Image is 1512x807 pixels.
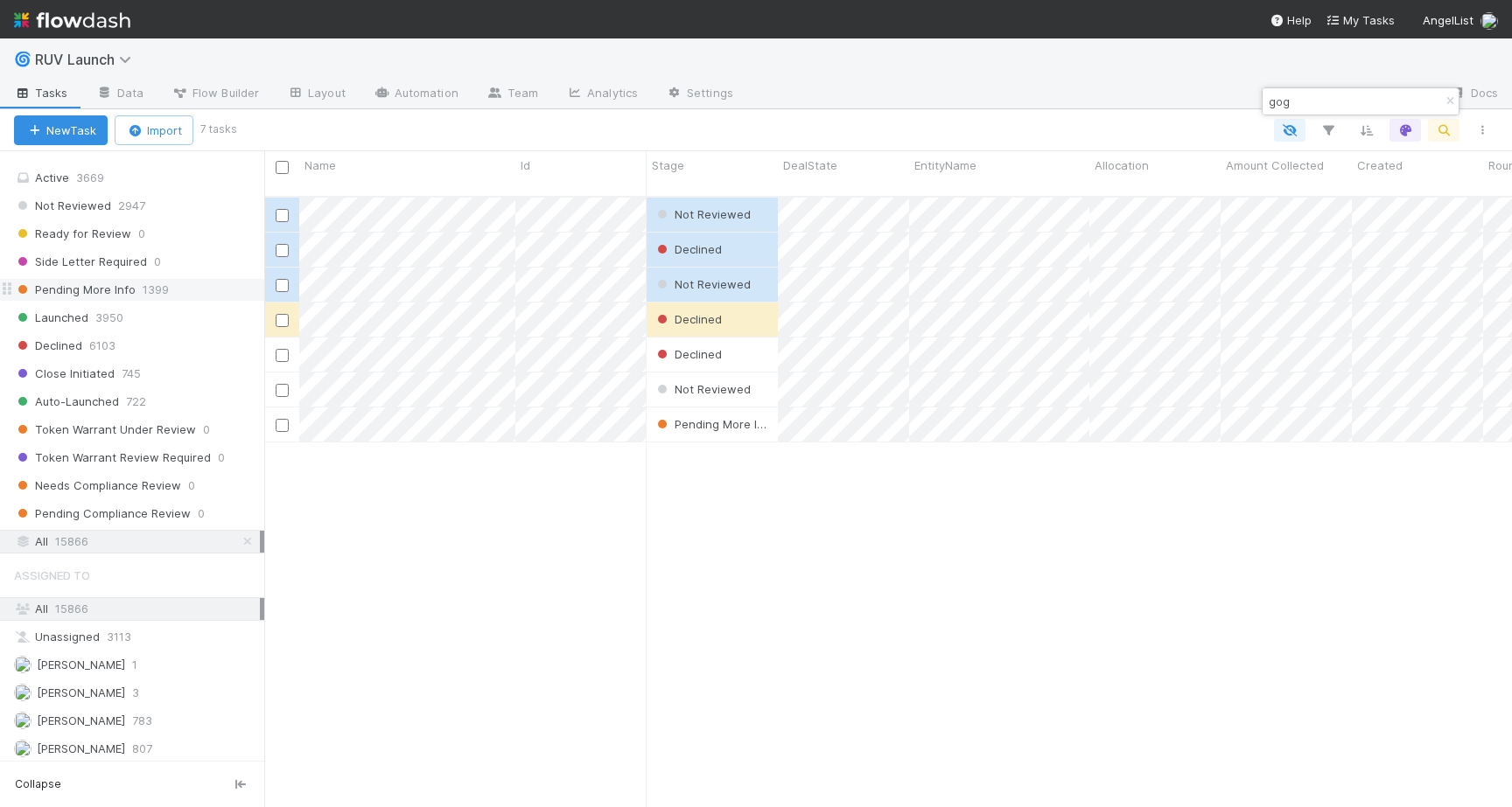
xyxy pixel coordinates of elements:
input: Toggle Row Selected [276,209,289,222]
span: 3113 [107,626,131,648]
span: Pending More Info [675,417,775,431]
span: 15866 [55,531,88,553]
span: 3950 [95,307,123,329]
span: [PERSON_NAME] [37,713,125,727]
span: Declined [14,335,82,357]
span: Amount Collected [1226,157,1324,174]
input: Toggle Row Selected [276,314,289,327]
span: [PERSON_NAME] [37,657,125,671]
span: Collapse [15,776,61,792]
input: Toggle Row Selected [276,279,289,292]
a: Data [82,80,157,108]
img: avatar_90c5705b-8caa-4fb5-b383-334c02713f8f.png [14,712,31,729]
img: logo-inverted-e16ddd16eac7371096b0.svg [14,5,130,35]
span: Side Letter Required [14,251,147,273]
span: Flow Builder [171,84,259,101]
span: 745 [122,363,141,385]
span: 0 [198,503,205,525]
span: Tasks [14,84,68,101]
span: 0 [138,223,145,245]
span: Needs Compliance Review [14,475,181,497]
span: Pending Compliance Review [14,503,191,525]
span: Declined [675,242,722,256]
a: Layout [273,80,360,108]
button: NewTask [14,115,108,145]
span: [PERSON_NAME] [37,685,125,699]
div: Unassigned [14,626,260,648]
span: 3669 [76,170,104,184]
input: Toggle All Rows Selected [276,161,289,174]
input: Toggle Row Selected [276,349,289,362]
span: Close Initiated [14,363,115,385]
span: 0 [188,475,195,497]
a: Settings [652,80,747,108]
span: 0 [154,251,161,273]
span: 15866 [55,602,88,616]
span: Pending More Info [14,279,136,301]
span: 722 [126,391,146,413]
span: Declined [675,312,722,326]
a: Team [472,80,552,108]
span: Assigned To [14,558,90,593]
span: 0 [218,447,225,469]
span: Not Reviewed [14,195,111,217]
a: Docs [1436,80,1512,108]
span: 3 [132,682,139,704]
span: Ready for Review [14,223,131,245]
span: Id [521,157,530,174]
span: 1 [132,654,137,676]
span: 807 [132,738,152,760]
div: All [14,598,260,620]
span: Name [304,157,336,174]
span: Token Warrant Under Review [14,419,196,441]
span: Launched [14,307,88,329]
input: Toggle Row Selected [276,384,289,397]
span: 2947 [118,195,145,217]
img: avatar_15e6a745-65a2-4f19-9667-febcb12e2fc8.png [14,740,31,757]
span: [PERSON_NAME] [37,741,125,755]
span: Not Reviewed [675,382,751,396]
span: AngelList [1423,13,1473,27]
span: 783 [132,710,152,732]
a: Automation [360,80,472,108]
span: Not Reviewed [675,207,751,221]
span: 🌀 [14,52,31,66]
span: My Tasks [1326,13,1395,27]
button: Import [115,115,193,145]
span: RUV Launch [35,51,140,68]
a: Analytics [552,80,652,108]
input: Search... [1265,91,1440,112]
span: DealState [783,157,837,174]
div: All [14,531,260,553]
div: Help [1270,11,1312,29]
span: Token Warrant Review Required [14,447,211,469]
small: 7 tasks [200,122,237,137]
img: avatar_3b634316-3333-4b71-9158-cd5ac1fcb182.png [14,684,31,701]
span: 6103 [89,335,115,357]
span: 0 [203,419,210,441]
span: Not Reviewed [675,277,751,291]
img: avatar_15e6a745-65a2-4f19-9667-febcb12e2fc8.png [1480,12,1498,30]
img: avatar_55035ea6-c43a-43cd-b0ad-a82770e0f712.png [14,656,31,673]
span: 1399 [143,279,169,301]
input: Toggle Row Selected [276,419,289,432]
input: Toggle Row Selected [276,244,289,257]
span: Stage [652,157,684,174]
span: EntityName [914,157,976,174]
span: Declined [675,347,722,361]
div: Active [14,167,260,189]
span: Created [1357,157,1403,174]
span: Allocation [1095,157,1149,174]
span: Auto-Launched [14,391,119,413]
